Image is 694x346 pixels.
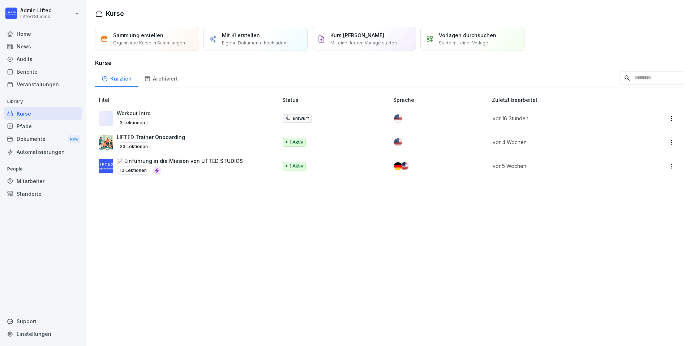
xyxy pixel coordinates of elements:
p: Organisiere Kurse in Sammlungen [113,40,185,46]
p: vor 4 Wochen [493,138,627,146]
p: Mit KI erstellen [222,31,260,39]
p: 10 Lektionen [117,166,150,175]
p: 3 Lektionen [117,118,148,127]
p: Kurs [PERSON_NAME] [330,31,384,39]
p: Titel [98,96,279,104]
p: Mit einer leeren Vorlage starten [330,40,397,46]
img: z7gfpxrptx6cqmiflon129uz.png [99,135,113,150]
p: Status [282,96,390,104]
a: Pfade [4,120,82,133]
a: Berichte [4,65,82,78]
p: Library [4,96,82,107]
p: People [4,163,82,175]
a: Standorte [4,187,82,200]
p: Eigene Dokumente hochladen [222,40,286,46]
img: us.svg [400,162,408,170]
img: us.svg [394,114,402,122]
p: 23 Lektionen [117,142,151,151]
p: 1 Aktiv [290,163,303,169]
a: News [4,40,82,53]
a: Audits [4,53,82,65]
a: Kurse [4,107,82,120]
p: vor 5 Wochen [493,162,627,170]
a: Archiviert [138,69,184,87]
p: Sprache [393,96,489,104]
p: Admin Lifted [20,8,52,14]
p: vor 16 Stunden [493,114,627,122]
a: Mitarbeiter [4,175,82,187]
p: Entwurf [293,115,309,122]
img: de.svg [394,162,402,170]
p: Vorlagen durchsuchen [439,31,496,39]
p: Workout Intro [117,109,151,117]
p: Sammlung erstellen [113,31,163,39]
img: us.svg [394,138,402,146]
p: Starte mit einer Vorlage [439,40,488,46]
p: LIFTED Trainer Onboarding [117,133,185,141]
div: New [68,135,80,143]
div: Dokumente [4,133,82,146]
div: Support [4,315,82,328]
a: DokumenteNew [4,133,82,146]
h3: Kurse [95,59,685,67]
img: o6aylgax4tylr7irc3of79z8.png [99,159,113,173]
p: Lifted Studios [20,14,52,19]
p: Zuletzt bearbeitet [492,96,636,104]
p: 📈 Einführung in die Mission von LIFTED STUDIOS [117,157,243,165]
h1: Kurse [106,9,124,18]
a: Home [4,27,82,40]
a: Kürzlich [95,69,138,87]
a: Veranstaltungen [4,78,82,91]
a: Automatisierungen [4,146,82,158]
a: Einstellungen [4,328,82,340]
p: 1 Aktiv [290,139,303,146]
